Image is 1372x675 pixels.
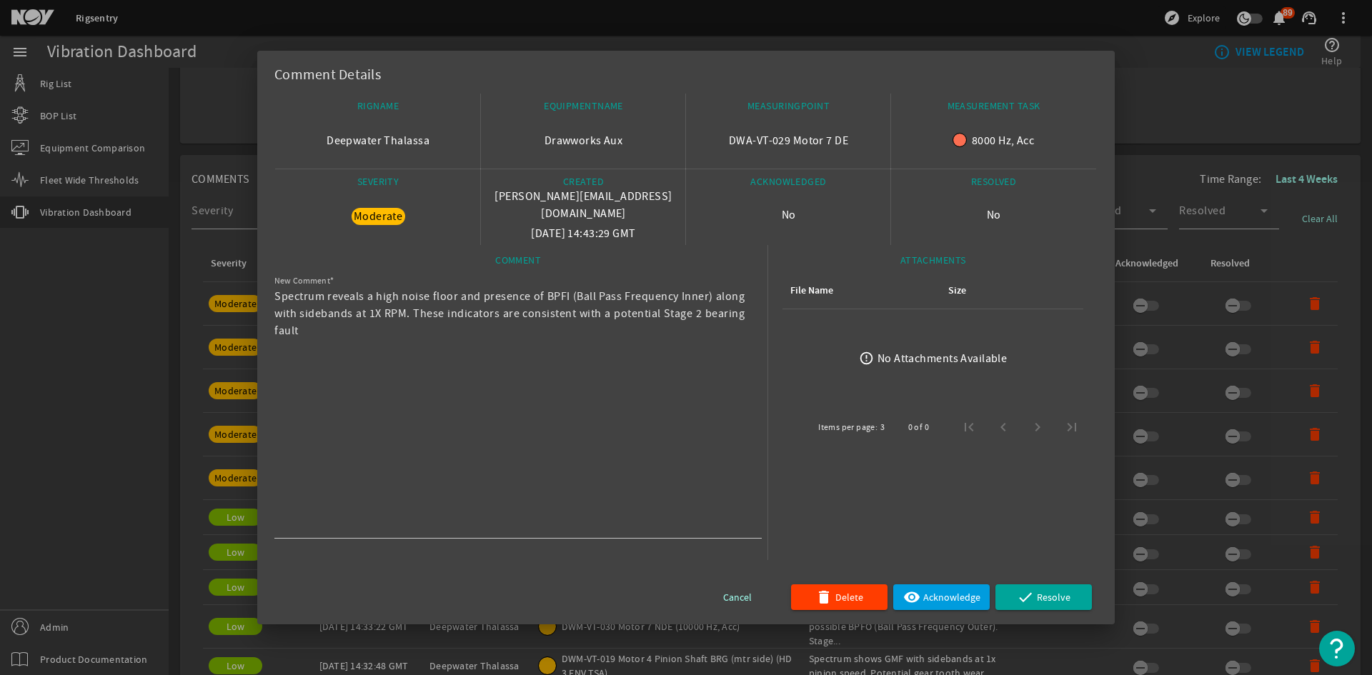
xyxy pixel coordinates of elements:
[818,420,878,434] div: Items per page:
[1319,631,1355,666] button: Open Resource Center
[692,118,885,164] div: DWA-VT-029 Motor 7 DE
[1037,589,1070,606] span: Resolve
[835,589,863,606] span: Delete
[790,283,833,299] div: File Name
[908,420,929,434] div: 0 of 0
[487,188,680,222] p: [PERSON_NAME][EMAIL_ADDRESS][DOMAIN_NAME]
[815,589,832,606] mat-icon: delete
[692,99,885,118] div: MEASURINGPOINT
[972,134,1034,148] span: 8000 Hz, Acc
[923,589,980,606] span: Acknowledge
[487,118,680,164] div: Drawworks Aux
[257,51,1115,93] div: Comment Details
[281,99,475,118] div: RIGNAME
[274,276,330,286] mat-label: New Comment
[487,99,680,118] div: EQUIPMENTNAME
[791,584,888,610] button: Delete
[880,420,885,434] div: 3
[859,351,874,366] mat-icon: error_outline
[897,99,1090,118] div: MEASUREMENT TASK
[723,589,752,606] span: Cancel
[689,584,785,610] button: Cancel
[948,283,966,299] div: Size
[903,589,920,606] mat-icon: visibility
[782,206,796,224] p: No
[281,118,475,164] div: Deepwater Thalassa
[692,175,885,194] div: ACKNOWLEDGED
[987,206,1001,224] p: No
[281,175,475,194] div: SEVERITY
[995,584,1092,610] button: Resolve
[487,175,680,194] div: CREATED
[897,175,1090,194] div: RESOLVED
[487,225,680,242] p: [DATE] 14:43:29 GMT
[354,209,403,224] span: Moderate
[274,254,762,272] div: COMMENT
[771,254,1095,272] div: ATTACHMENTS
[1017,589,1034,606] mat-icon: done
[878,350,1008,367] div: No Attachments Available
[893,584,990,610] button: Acknowledge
